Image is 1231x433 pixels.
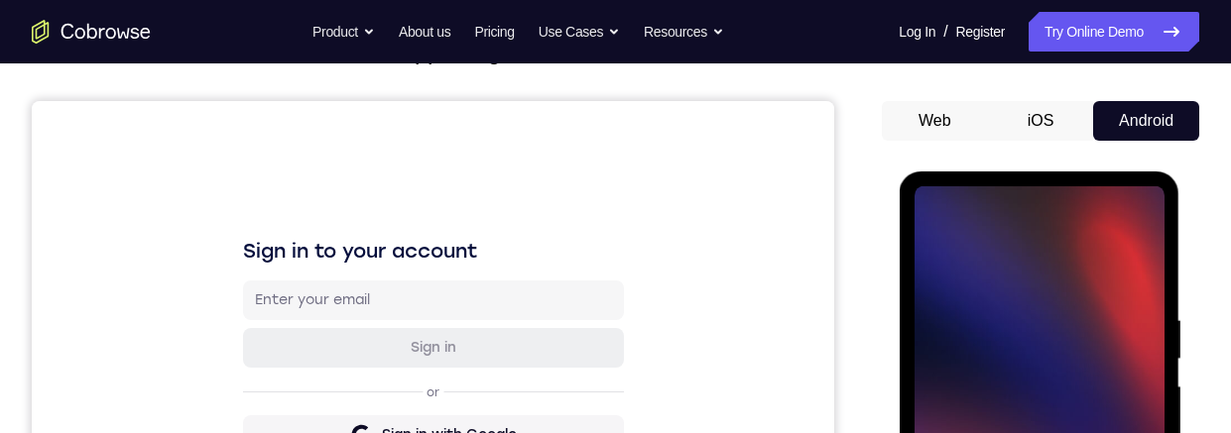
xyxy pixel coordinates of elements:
[956,12,1005,52] a: Register
[644,12,724,52] button: Resources
[223,189,580,209] input: Enter your email
[350,324,485,344] div: Sign in with Google
[350,372,484,391] div: Sign in with GitHub
[62,266,218,318] button: Tap to Start
[943,20,947,44] span: /
[89,282,190,302] span: Tap to Start
[211,227,592,267] button: Sign in
[474,12,514,52] a: Pricing
[882,101,988,141] button: Web
[391,283,412,299] p: or
[1029,12,1199,52] a: Try Online Demo
[539,12,620,52] button: Use Cases
[211,314,592,354] button: Sign in with Google
[1093,101,1199,141] button: Android
[399,12,450,52] a: About us
[312,12,375,52] button: Product
[32,20,151,44] a: Go to the home page
[211,136,592,163] h1: Sign in to your account
[988,101,1094,141] button: iOS
[899,12,935,52] a: Log In
[211,362,592,401] button: Sign in with GitHub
